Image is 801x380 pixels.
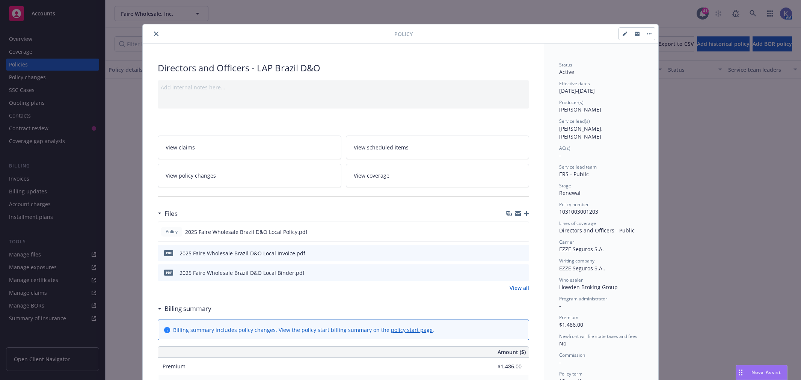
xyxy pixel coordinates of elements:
[751,369,781,375] span: Nova Assist
[354,143,409,151] span: View scheduled items
[158,304,211,314] div: Billing summary
[354,172,389,179] span: View coverage
[164,209,178,219] h3: Files
[559,359,561,366] span: -
[559,80,643,95] div: [DATE] - [DATE]
[346,164,529,187] a: View coverage
[559,265,605,272] span: EZZE Seguros S.A..
[166,143,195,151] span: View claims
[559,239,574,245] span: Carrier
[559,80,590,87] span: Effective dates
[185,228,308,236] span: 2025 Faire Wholesale Brazil D&O Local Policy.pdf
[507,249,513,257] button: download file
[559,201,589,208] span: Policy number
[559,340,566,347] span: No
[559,352,585,358] span: Commission
[519,228,526,236] button: preview file
[559,314,578,321] span: Premium
[477,361,526,372] input: 0.00
[559,62,572,68] span: Status
[559,283,618,291] span: Howden Broking Group
[158,209,178,219] div: Files
[559,99,584,106] span: Producer(s)
[498,348,526,356] span: Amount ($)
[559,246,604,253] span: EZZE Seguros S.A.
[394,30,413,38] span: Policy
[507,228,513,236] button: download file
[180,269,305,277] div: 2025 Faire Wholesale Brazil D&O Local Binder.pdf
[519,249,526,257] button: preview file
[559,220,596,226] span: Lines of coverage
[559,371,582,377] span: Policy term
[164,250,173,256] span: pdf
[559,68,574,75] span: Active
[507,269,513,277] button: download file
[391,326,433,333] a: policy start page
[346,136,529,159] a: View scheduled items
[559,189,581,196] span: Renewal
[559,145,570,151] span: AC(s)
[166,172,216,179] span: View policy changes
[559,302,561,309] span: -
[559,277,583,283] span: Wholesaler
[559,227,635,234] span: Directors and Officers - Public
[559,125,604,140] span: [PERSON_NAME], [PERSON_NAME]
[510,284,529,292] a: View all
[161,83,526,91] div: Add internal notes here...
[559,321,583,328] span: $1,486.00
[158,136,341,159] a: View claims
[180,249,305,257] div: 2025 Faire Wholesale Brazil D&O Local Invoice.pdf
[559,182,571,189] span: Stage
[559,106,601,113] span: [PERSON_NAME]
[559,296,607,302] span: Program administrator
[559,118,590,124] span: Service lead(s)
[163,363,186,370] span: Premium
[152,29,161,38] button: close
[736,365,745,380] div: Drag to move
[519,269,526,277] button: preview file
[158,62,529,74] div: Directors and Officers - LAP Brazil D&O
[559,152,561,159] span: -
[559,170,589,178] span: ERS - Public
[559,208,598,215] span: 1031003001203
[164,228,179,235] span: Policy
[559,333,637,339] span: Newfront will file state taxes and fees
[158,164,341,187] a: View policy changes
[736,365,787,380] button: Nova Assist
[559,164,597,170] span: Service lead team
[559,258,594,264] span: Writing company
[173,326,434,334] div: Billing summary includes policy changes. View the policy start billing summary on the .
[164,304,211,314] h3: Billing summary
[164,270,173,275] span: pdf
